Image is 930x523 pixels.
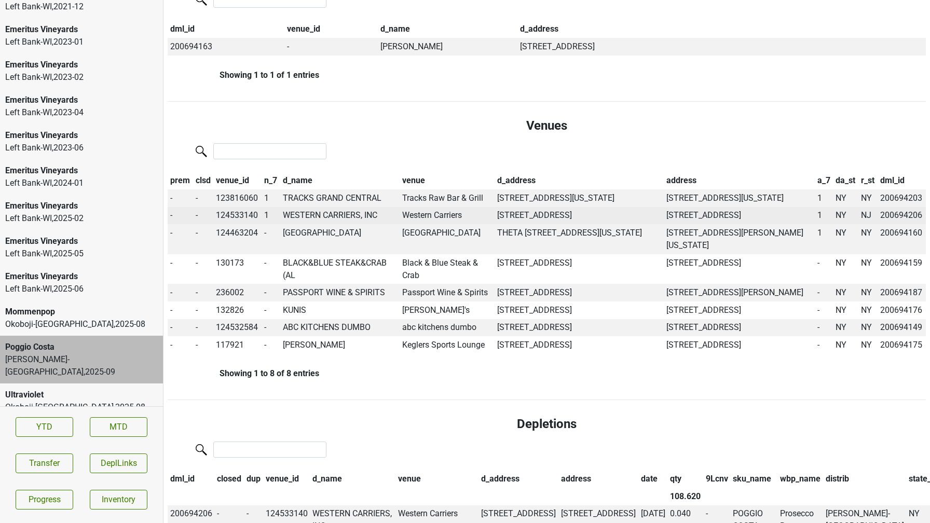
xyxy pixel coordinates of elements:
[280,301,400,319] td: KUNIS
[214,301,262,319] td: 132826
[90,417,147,437] a: MTD
[262,336,281,354] td: -
[168,38,284,56] td: 200694163
[777,470,823,488] th: wbp_name: activate to sort column ascending
[176,118,918,133] h4: Venues
[5,106,158,119] div: Left Bank-WI , 2023 - 04
[664,336,815,354] td: [STREET_ADDRESS]
[815,172,833,189] th: a_7: activate to sort column ascending
[168,336,193,354] td: -
[664,301,815,319] td: [STREET_ADDRESS]
[703,470,731,488] th: 9Lcnv: activate to sort column ascending
[815,254,833,284] td: -
[858,207,878,225] td: NJ
[5,283,158,295] div: Left Bank-WI , 2025 - 06
[193,189,214,207] td: -
[664,172,815,189] th: address: activate to sort column ascending
[400,189,495,207] td: Tracks Raw Bar & Grill
[16,490,73,510] a: Progress
[214,254,262,284] td: 130173
[280,319,400,337] td: ABC KITCHENS DUMBO
[815,336,833,354] td: -
[214,224,262,254] td: 124463204
[400,336,495,354] td: Keglers Sports Lounge
[214,336,262,354] td: 117921
[495,336,664,354] td: [STREET_ADDRESS]
[280,224,400,254] td: [GEOGRAPHIC_DATA]
[400,284,495,301] td: Passport Wine & Spirits
[214,172,262,189] th: venue_id: activate to sort column ascending
[495,319,664,337] td: [STREET_ADDRESS]
[262,189,281,207] td: 1
[168,70,319,80] div: Showing 1 to 1 of 1 entries
[833,172,858,189] th: da_st: activate to sort column ascending
[5,36,158,48] div: Left Bank-WI , 2023 - 01
[664,319,815,337] td: [STREET_ADDRESS]
[5,318,158,331] div: Okoboji-[GEOGRAPHIC_DATA] , 2025 - 08
[731,470,778,488] th: sku_name: activate to sort column ascending
[168,284,193,301] td: -
[495,189,664,207] td: [STREET_ADDRESS][US_STATE]
[215,470,244,488] th: closed: activate to sort column ascending
[5,247,158,260] div: Left Bank-WI , 2025 - 05
[193,224,214,254] td: -
[815,207,833,225] td: 1
[815,224,833,254] td: 1
[400,254,495,284] td: Black & Blue Steak & Crab
[262,172,281,189] th: n_7: activate to sort column ascending
[262,301,281,319] td: -
[878,207,926,225] td: 200694206
[5,129,158,142] div: Emeritus Vineyards
[495,284,664,301] td: [STREET_ADDRESS]
[16,417,73,437] a: YTD
[479,470,559,488] th: d_address: activate to sort column ascending
[858,319,878,337] td: NY
[858,254,878,284] td: NY
[664,207,815,225] td: [STREET_ADDRESS]
[214,284,262,301] td: 236002
[214,207,262,225] td: 124533140
[878,284,926,301] td: 200694187
[90,490,147,510] a: Inventory
[168,368,319,378] div: Showing 1 to 8 of 8 entries
[815,189,833,207] td: 1
[168,20,284,38] th: dml_id: activate to sort column descending
[815,301,833,319] td: -
[168,470,215,488] th: dml_id: activate to sort column ascending
[378,20,517,38] th: d_name: activate to sort column ascending
[5,353,158,378] div: [PERSON_NAME]-[GEOGRAPHIC_DATA] , 2025 - 09
[5,71,158,84] div: Left Bank-WI , 2023 - 02
[5,306,158,318] div: Mommenpop
[878,301,926,319] td: 200694176
[193,172,214,189] th: clsd: activate to sort column ascending
[5,212,158,225] div: Left Bank-WI , 2025 - 02
[664,224,815,254] td: [STREET_ADDRESS][PERSON_NAME][US_STATE]
[858,189,878,207] td: NY
[310,470,395,488] th: d_name: activate to sort column ascending
[284,38,378,56] td: -
[858,301,878,319] td: NY
[833,189,858,207] td: NY
[664,254,815,284] td: [STREET_ADDRESS]
[262,207,281,225] td: 1
[878,189,926,207] td: 200694203
[168,254,193,284] td: -
[833,224,858,254] td: NY
[193,319,214,337] td: -
[5,177,158,189] div: Left Bank-WI , 2024 - 01
[5,401,158,414] div: Okoboji-[GEOGRAPHIC_DATA] , 2025 - 08
[833,284,858,301] td: NY
[878,336,926,354] td: 200694175
[168,207,193,225] td: -
[558,470,638,488] th: address: activate to sort column ascending
[280,284,400,301] td: PASSPORT WINE & SPIRITS
[193,254,214,284] td: -
[400,207,495,225] td: Western Carriers
[833,319,858,337] td: NY
[815,284,833,301] td: -
[495,207,664,225] td: [STREET_ADDRESS]
[168,189,193,207] td: -
[168,224,193,254] td: -
[5,23,158,36] div: Emeritus Vineyards
[193,284,214,301] td: -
